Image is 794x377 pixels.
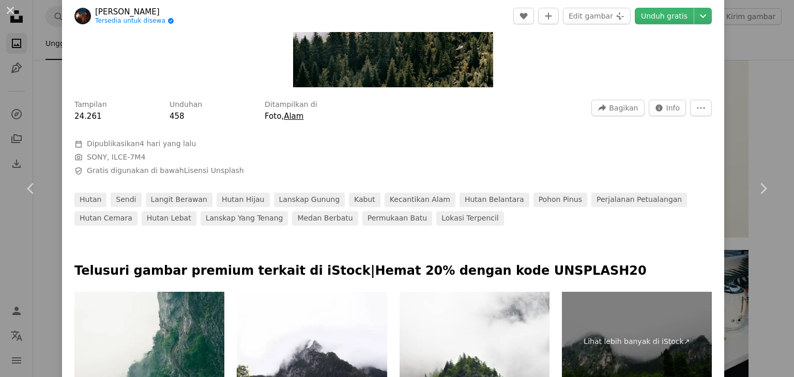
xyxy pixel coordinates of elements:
span: Info [666,100,680,116]
img: Buka profil Andrea Caramello [74,8,91,24]
a: pohon pinus [533,193,587,207]
h3: Ditampilkan di [265,100,317,110]
a: Foto [265,112,281,121]
a: [PERSON_NAME] [95,7,174,17]
span: Dipublikasikan [87,139,196,148]
a: kecantikan alam [385,193,455,207]
a: hutan cemara [74,211,138,226]
time: 23 September 2025 pukul 23.25.44 GMT+7 [140,139,196,148]
a: Medan berbatu [292,211,358,226]
a: Permukaan batu [362,211,432,226]
h3: Tampilan [74,100,107,110]
a: Berikutnya [732,139,794,238]
a: Lokasi terpencil [436,211,504,226]
button: Sukai [513,8,534,24]
a: lanskap gunung [274,193,345,207]
h3: Unduhan [170,100,202,110]
button: Edit gambar [563,8,631,24]
a: hutan hijau [217,193,270,207]
span: , [281,112,284,121]
a: Perjalanan petualangan [591,193,687,207]
a: Unduh gratis [635,8,694,24]
a: sendi [111,193,141,207]
button: Pilih ukuran unduhan [694,8,712,24]
a: kabut [349,193,380,207]
button: SONY, ILCE-7M4 [87,152,145,163]
button: Tambahkan ke koleksi [538,8,559,24]
button: Tindakan Lainnya [690,100,712,116]
a: langit berawan [146,193,212,207]
a: hutan [74,193,106,207]
button: Statistik tentang gambar ini [649,100,686,116]
a: Alam [284,112,303,121]
span: Gratis digunakan di bawah [87,166,244,176]
button: Bagikan gambar ini [591,100,644,116]
a: Lisensi Unsplash [184,166,244,175]
span: 458 [170,112,185,121]
span: Bagikan [609,100,638,116]
a: hutan lebat [142,211,196,226]
span: 24.261 [74,112,102,121]
p: Telusuri gambar premium terkait di iStock | Hemat 20% dengan kode UNSPLASH20 [74,263,712,279]
a: hutan belantara [460,193,529,207]
a: lanskap yang tenang [201,211,288,226]
a: Tersedia untuk disewa [95,17,174,25]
